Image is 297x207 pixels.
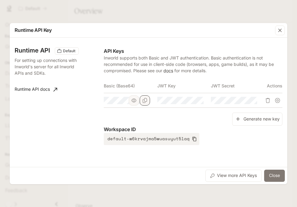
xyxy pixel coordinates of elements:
[15,57,78,76] p: For setting up connections with Inworld's server for all Inworld APIs and SDKs.
[264,170,285,182] button: Close
[15,26,52,34] p: Runtime API Key
[104,47,282,55] p: API Keys
[232,113,282,126] button: Generate new key
[104,55,282,74] p: Inworld supports both Basic and JWT authentication. Basic authentication is not recommended for u...
[104,79,157,93] th: Basic (Base64)
[104,133,199,145] button: default-w6krvajma5wuasuyut5laq
[205,170,262,182] button: View more API Keys
[140,95,150,106] button: Copy Basic (Base64)
[163,68,173,73] a: docs
[55,47,79,55] div: These keys will apply to your current workspace only
[12,83,60,96] a: Runtime API docs
[157,79,211,93] th: JWT Key
[273,96,282,105] button: Suspend API key
[211,79,264,93] th: JWT Secret
[61,48,78,54] span: Default
[264,79,282,93] th: Actions
[104,126,282,133] p: Workspace ID
[263,96,273,105] button: Delete API key
[15,47,50,53] h3: Runtime API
